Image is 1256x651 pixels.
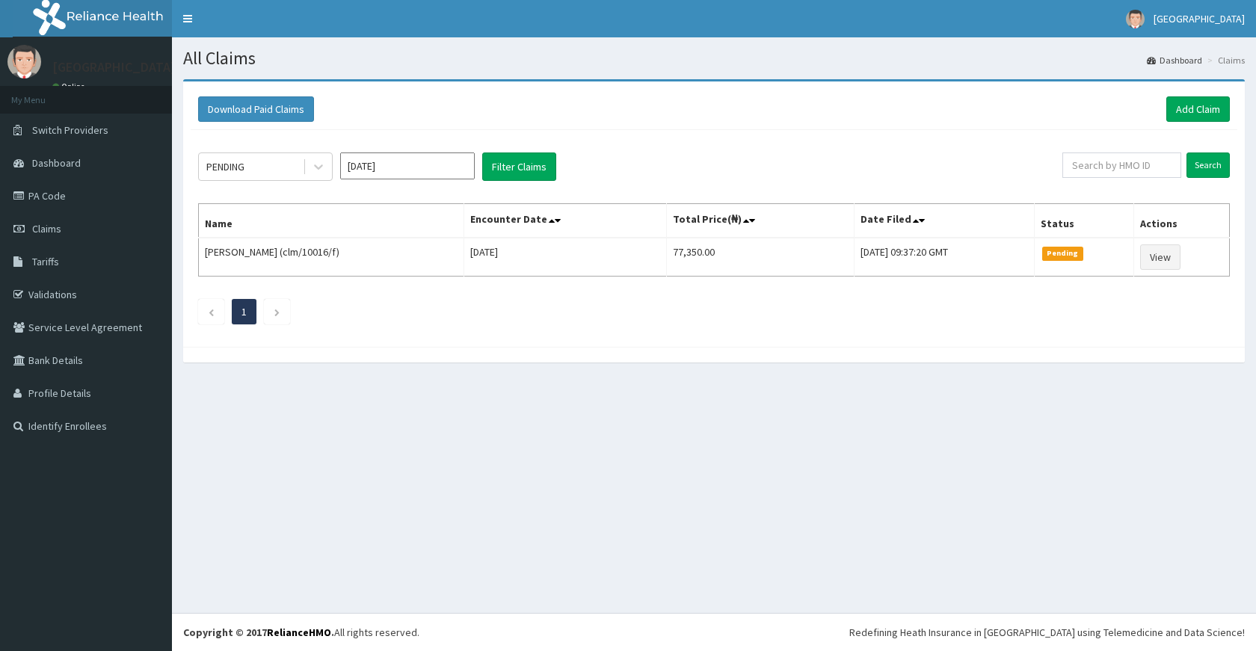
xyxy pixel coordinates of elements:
[32,222,61,235] span: Claims
[267,626,331,639] a: RelianceHMO
[183,626,334,639] strong: Copyright © 2017 .
[1035,204,1134,238] th: Status
[849,625,1245,640] div: Redefining Heath Insurance in [GEOGRAPHIC_DATA] using Telemedicine and Data Science!
[1186,152,1230,178] input: Search
[7,45,41,78] img: User Image
[199,238,464,277] td: [PERSON_NAME] (clm/10016/f)
[854,238,1035,277] td: [DATE] 09:37:20 GMT
[1204,54,1245,67] li: Claims
[241,305,247,318] a: Page 1 is your current page
[482,152,556,181] button: Filter Claims
[183,49,1245,68] h1: All Claims
[1140,244,1180,270] a: View
[1062,152,1181,178] input: Search by HMO ID
[1154,12,1245,25] span: [GEOGRAPHIC_DATA]
[1166,96,1230,122] a: Add Claim
[199,204,464,238] th: Name
[52,61,176,74] p: [GEOGRAPHIC_DATA]
[32,255,59,268] span: Tariffs
[464,238,667,277] td: [DATE]
[52,81,88,92] a: Online
[198,96,314,122] button: Download Paid Claims
[1126,10,1145,28] img: User Image
[1133,204,1229,238] th: Actions
[32,123,108,137] span: Switch Providers
[666,238,854,277] td: 77,350.00
[206,159,244,174] div: PENDING
[854,204,1035,238] th: Date Filed
[464,204,667,238] th: Encounter Date
[172,613,1256,651] footer: All rights reserved.
[274,305,280,318] a: Next page
[340,152,475,179] input: Select Month and Year
[208,305,215,318] a: Previous page
[666,204,854,238] th: Total Price(₦)
[1042,247,1083,260] span: Pending
[1147,54,1202,67] a: Dashboard
[32,156,81,170] span: Dashboard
